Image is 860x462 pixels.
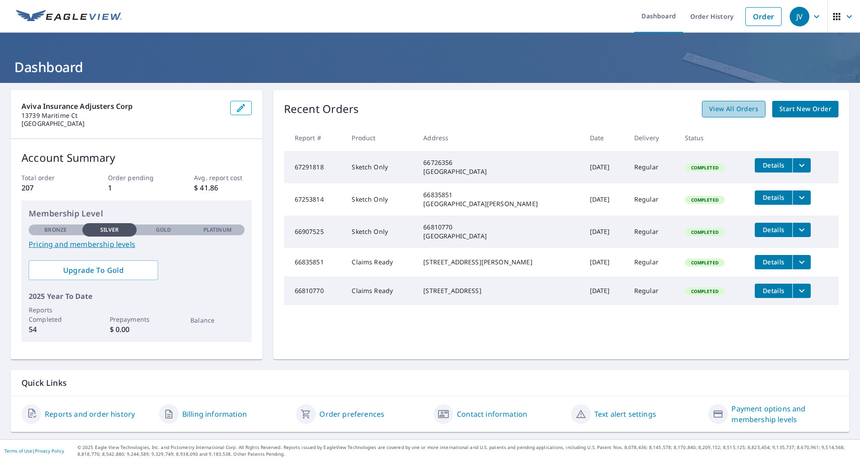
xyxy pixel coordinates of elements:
[284,125,345,151] th: Report #
[760,258,787,266] span: Details
[29,324,82,335] p: 54
[792,284,811,298] button: filesDropdownBtn-66810770
[11,58,849,76] h1: Dashboard
[21,150,252,166] p: Account Summary
[29,207,245,220] p: Membership Level
[284,151,345,183] td: 67291818
[21,182,79,193] p: 207
[423,258,575,267] div: [STREET_ADDRESS][PERSON_NAME]
[731,403,838,425] a: Payment options and membership levels
[686,164,724,171] span: Completed
[457,409,527,419] a: Contact information
[21,101,223,112] p: Aviva Insurance Adjusters Corp
[16,10,122,23] img: EV Logo
[702,101,765,117] a: View All Orders
[686,288,724,294] span: Completed
[583,248,627,276] td: [DATE]
[755,255,792,269] button: detailsBtn-66835851
[36,265,151,275] span: Upgrade To Gold
[755,158,792,173] button: detailsBtn-67291818
[779,104,831,115] span: Start New Order
[583,151,627,183] td: [DATE]
[755,223,792,237] button: detailsBtn-66907525
[755,190,792,205] button: detailsBtn-67253814
[627,216,678,248] td: Regular
[284,101,359,117] p: Recent Orders
[29,291,245,302] p: 2025 Year To Date
[423,286,575,295] div: [STREET_ADDRESS]
[156,226,171,234] p: Gold
[760,193,787,202] span: Details
[583,183,627,216] td: [DATE]
[344,276,416,305] td: Claims Ready
[29,260,158,280] a: Upgrade To Gold
[760,225,787,234] span: Details
[203,226,232,234] p: Platinum
[110,315,163,324] p: Prepayments
[583,125,627,151] th: Date
[29,305,82,324] p: Reports Completed
[416,125,582,151] th: Address
[4,448,32,454] a: Terms of Use
[627,276,678,305] td: Regular
[29,239,245,250] a: Pricing and membership levels
[21,377,838,389] p: Quick Links
[627,151,678,183] td: Regular
[423,223,575,241] div: 66810770 [GEOGRAPHIC_DATA]
[100,226,119,234] p: Silver
[344,125,416,151] th: Product
[21,173,79,182] p: Total order
[627,248,678,276] td: Regular
[792,158,811,173] button: filesDropdownBtn-67291818
[35,448,64,454] a: Privacy Policy
[319,409,384,419] a: Order preferences
[760,286,787,295] span: Details
[792,255,811,269] button: filesDropdownBtn-66835851
[284,183,345,216] td: 67253814
[686,197,724,203] span: Completed
[182,409,247,419] a: Billing information
[745,7,782,26] a: Order
[344,151,416,183] td: Sketch Only
[21,120,223,128] p: [GEOGRAPHIC_DATA]
[792,190,811,205] button: filesDropdownBtn-67253814
[344,183,416,216] td: Sketch Only
[583,216,627,248] td: [DATE]
[627,183,678,216] td: Regular
[344,216,416,248] td: Sketch Only
[594,409,656,419] a: Text alert settings
[686,259,724,266] span: Completed
[709,104,758,115] span: View All Orders
[194,182,251,193] p: $ 41.86
[110,324,163,335] p: $ 0.00
[190,315,244,325] p: Balance
[627,125,678,151] th: Delivery
[344,248,416,276] td: Claims Ready
[772,101,838,117] a: Start New Order
[423,190,575,208] div: 66835851 [GEOGRAPHIC_DATA][PERSON_NAME]
[108,182,165,193] p: 1
[108,173,165,182] p: Order pending
[423,158,575,176] div: 66726356 [GEOGRAPHIC_DATA]
[583,276,627,305] td: [DATE]
[284,276,345,305] td: 66810770
[44,226,67,234] p: Bronze
[790,7,809,26] div: JV
[45,409,135,419] a: Reports and order history
[21,112,223,120] p: 13739 Maritime Ct
[4,448,64,453] p: |
[760,161,787,169] span: Details
[678,125,748,151] th: Status
[284,248,345,276] td: 66835851
[77,444,856,458] p: © 2025 Eagle View Technologies, Inc. and Pictometry International Corp. All Rights Reserved. Repo...
[194,173,251,182] p: Avg. report cost
[755,284,792,298] button: detailsBtn-66810770
[284,216,345,248] td: 66907525
[792,223,811,237] button: filesDropdownBtn-66907525
[686,229,724,235] span: Completed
